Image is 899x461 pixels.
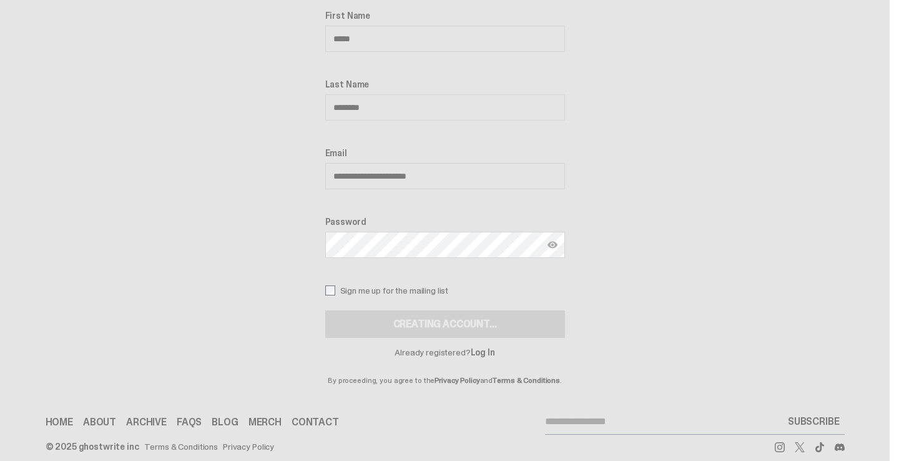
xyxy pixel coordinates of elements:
[325,357,565,384] p: By proceeding, you agree to the and .
[471,347,495,358] a: Log In
[325,11,565,21] label: First Name
[223,442,274,451] a: Privacy Policy
[177,417,202,427] a: FAQs
[435,375,479,385] a: Privacy Policy
[325,285,335,295] input: Sign me up for the mailing list
[144,442,218,451] a: Terms & Conditions
[325,285,565,295] label: Sign me up for the mailing list
[46,442,139,451] div: © 2025 ghostwrite inc
[292,417,339,427] a: Contact
[248,417,282,427] a: Merch
[783,409,845,434] button: SUBSCRIBE
[325,348,565,357] p: Already registered?
[548,240,558,250] img: Show password
[46,417,73,427] a: Home
[212,417,238,427] a: Blog
[325,217,565,227] label: Password
[126,417,167,427] a: Archive
[83,417,116,427] a: About
[325,79,565,89] label: Last Name
[493,375,560,385] a: Terms & Conditions
[325,148,565,158] label: Email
